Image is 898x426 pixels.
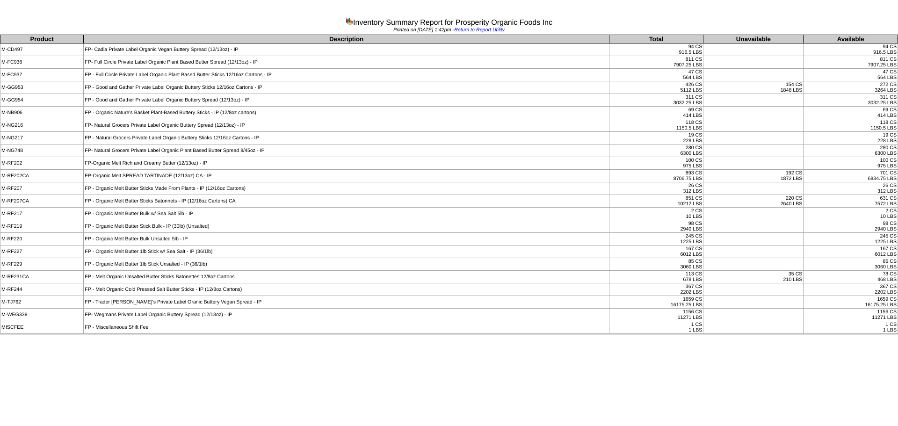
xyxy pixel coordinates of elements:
td: M-RF219 [0,220,84,233]
td: 280 CS 6300 LBS [609,144,703,157]
td: 94 CS 916.5 LBS [804,43,898,56]
td: FP- Natural Grocers Private Label Organic Buttery Spread (12/13oz) - IP [84,119,609,132]
td: M-RF229 [0,258,84,271]
td: M-NB906 [0,107,84,119]
td: 113 CS 678 LBS [609,271,703,283]
td: FP- Wegmans Private Label Organic Buttery Spread (12/13oz) - IP [84,309,609,321]
td: 1156 CS 11271 LBS [609,309,703,321]
td: 1 CS 1 LBS [609,321,703,334]
td: M-FC936 [0,56,84,69]
th: Available [804,35,898,43]
td: FP- Natural Grocers Private Label Organic Plant Based Butter Spread 8/45oz - IP [84,144,609,157]
td: M-RF244 [0,283,84,296]
td: 85 CS 3060 LBS [609,258,703,271]
td: FP-Organic Melt Rich and Creamy Butter (12/13oz) - IP [84,157,609,170]
td: FP - Trader [PERSON_NAME]'s Private Label Oranic Buttery Vegan Spread - IP [84,296,609,309]
td: 100 CS 975 LBS [609,157,703,170]
td: 35 CS 210 LBS [703,271,804,283]
td: 98 CS 2940 LBS [804,220,898,233]
td: M-GG953 [0,81,84,94]
td: 69 CS 414 LBS [804,107,898,119]
td: M-RF220 [0,233,84,245]
td: M-NG217 [0,132,84,144]
td: M-CD497 [0,43,84,56]
td: 1156 CS 11271 LBS [804,309,898,321]
td: 272 CS 3264 LBS [804,81,898,94]
td: 311 CS 3032.25 LBS [609,94,703,107]
td: 811 CS 7907.25 LBS [609,56,703,69]
th: Description [84,35,609,43]
td: FP- Full Circle Private Label Organic Plant Based Butter Spread (12/13oz) - IP [84,56,609,69]
td: M-GG954 [0,94,84,107]
td: 367 CS 2202 LBS [804,283,898,296]
td: FP - Good and Gather Private Label Organic Buttery Sticks 12/16oz Cartons - IP [84,81,609,94]
td: 311 CS 3032.25 LBS [804,94,898,107]
td: FP - Organic Melt Butter 1lb Stick w/ Sea Salt - IP (36/1lb) [84,245,609,258]
td: M-RF227 [0,245,84,258]
td: M-RF202 [0,157,84,170]
td: M-RF231CA [0,271,84,283]
td: 367 CS 2202 LBS [609,283,703,296]
td: 78 CS 468 LBS [804,271,898,283]
td: FP- Cadia Private Label Organic Vegan Buttery Spread (12/13oz) - IP [84,43,609,56]
td: FP - Organic Melt Butter Bulk Unsalted 5lb - IP [84,233,609,245]
td: FP - Miscellaneous Shift Fee [84,321,609,334]
td: 98 CS 2940 LBS [609,220,703,233]
td: 245 CS 1225 LBS [609,233,703,245]
td: 100 CS 975 LBS [804,157,898,170]
td: FP - Organic Melt Butter Sticks Batonnets - IP (12/16oz Cartons) CA [84,195,609,208]
td: 19 CS 228 LBS [804,132,898,144]
td: 1659 CS 16175.25 LBS [609,296,703,309]
td: 167 CS 6012 LBS [804,245,898,258]
td: 154 CS 1848 LBS [703,81,804,94]
td: 220 CS 2640 LBS [703,195,804,208]
td: 811 CS 7907.25 LBS [804,56,898,69]
td: 893 CS 8706.75 LBS [609,170,703,182]
td: FP - Organic Melt Butter Stick Bulk - IP (30lb) (Unsalted) [84,220,609,233]
td: 47 CS 564 LBS [609,69,703,81]
td: M-RF207CA [0,195,84,208]
td: FP - Organic Nature's Basket Plant-Based Buttery Sticks - IP (12/8oz cartons) [84,107,609,119]
td: 2 CS 10 LBS [804,208,898,220]
td: 85 CS 3060 LBS [804,258,898,271]
td: 47 CS 564 LBS [804,69,898,81]
td: 118 CS 1150.5 LBS [804,119,898,132]
td: 631 CS 7572 LBS [804,195,898,208]
td: MISCFEE [0,321,84,334]
td: M-NG216 [0,119,84,132]
td: 280 CS 6300 LBS [804,144,898,157]
td: FP - Organic Melt Butter 1lb Stick Unsalted - IP (36/1lb) [84,258,609,271]
td: 851 CS 10212 LBS [609,195,703,208]
td: FP - Natural Grocers Private Label Organic Buttery Sticks 12/16oz Cartons - IP [84,132,609,144]
td: 192 CS 1872 LBS [703,170,804,182]
td: FP-Organic Melt SPREAD TARTINADE (12/13oz) CA - IP [84,170,609,182]
td: 19 CS 228 LBS [609,132,703,144]
td: 1 CS 1 LBS [804,321,898,334]
td: M-FC937 [0,69,84,81]
td: M-TJ762 [0,296,84,309]
td: FP - Melt Organic Unsalted Butter Sticks Batonettes 12/8oz Cartons [84,271,609,283]
td: FP - Organic Melt Butter Bulk w/ Sea Salt 5lb - IP [84,208,609,220]
td: 245 CS 1225 LBS [804,233,898,245]
td: 426 CS 5112 LBS [609,81,703,94]
td: 26 CS 312 LBS [609,182,703,195]
td: M-NG748 [0,144,84,157]
td: FP - Organic Melt Butter Sticks Made From Plants - IP (12/16oz Cartons) [84,182,609,195]
th: Product [0,35,84,43]
a: Return to Report Utility [454,27,505,33]
td: FP - Good and Gather Private Label Organic Buttery Spread (12/13oz) - IP [84,94,609,107]
th: Unavailable [703,35,804,43]
td: 118 CS 1150.5 LBS [609,119,703,132]
td: FP - Full Circle Private Label Organic Plant Based Butter Sticks 12/16oz Cartons - IP [84,69,609,81]
td: FP - Melt Organic Cold Pressed Salt Butter Sticks - IP (12/8oz Cartons) [84,283,609,296]
td: M-RF202CA [0,170,84,182]
td: 26 CS 312 LBS [804,182,898,195]
td: 701 CS 6834.75 LBS [804,170,898,182]
td: 69 CS 414 LBS [609,107,703,119]
th: Total [609,35,703,43]
td: 1659 CS 16175.25 LBS [804,296,898,309]
td: M-RF217 [0,208,84,220]
td: 94 CS 916.5 LBS [609,43,703,56]
td: M-WEG339 [0,309,84,321]
td: 2 CS 10 LBS [609,208,703,220]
